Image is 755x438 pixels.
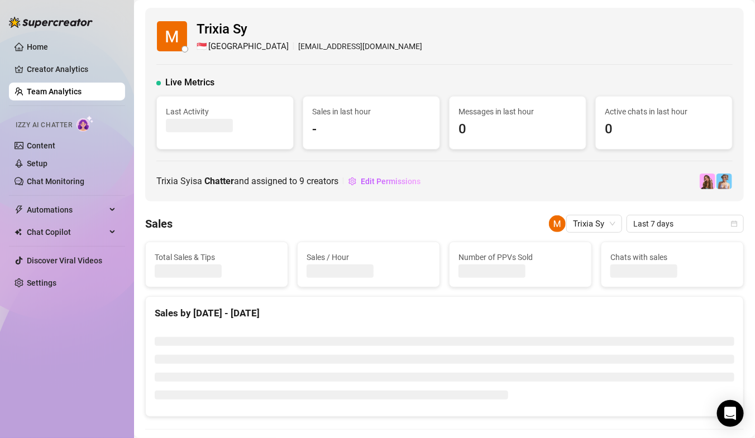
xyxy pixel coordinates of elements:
[605,119,723,140] span: 0
[208,40,289,54] span: [GEOGRAPHIC_DATA]
[458,119,577,140] span: 0
[299,176,304,186] span: 9
[549,215,566,232] img: Trixia Sy
[27,201,106,219] span: Automations
[307,251,431,263] span: Sales / Hour
[165,76,214,89] span: Live Metrics
[157,21,187,51] img: Trixia Sy
[27,60,116,78] a: Creator Analytics
[204,176,234,186] b: Chatter
[15,205,23,214] span: thunderbolt
[197,19,422,40] span: Trixia Sy
[458,251,582,263] span: Number of PPVs Sold
[610,251,734,263] span: Chats with sales
[166,105,284,118] span: Last Activity
[573,215,615,232] span: Trixia Sy
[156,174,338,188] span: Trixia Sy is a and assigned to creators
[155,251,279,263] span: Total Sales & Tips
[9,17,93,28] img: logo-BBDzfeDw.svg
[633,215,737,232] span: Last 7 days
[312,119,431,140] span: -
[27,278,56,287] a: Settings
[312,105,431,118] span: Sales in last hour
[700,174,715,189] img: Ari
[27,42,48,51] a: Home
[27,141,55,150] a: Content
[16,120,72,131] span: Izzy AI Chatter
[155,306,734,321] div: Sales by [DATE] - [DATE]
[458,105,577,118] span: Messages in last hour
[731,220,738,227] span: calendar
[348,177,356,185] span: setting
[197,40,207,54] span: 🇸🇬
[717,400,744,427] div: Open Intercom Messenger
[27,159,47,168] a: Setup
[605,105,723,118] span: Active chats in last hour
[77,115,94,132] img: AI Chatter
[27,256,102,265] a: Discover Viral Videos
[27,223,106,241] span: Chat Copilot
[27,87,82,96] a: Team Analytics
[145,216,173,232] h4: Sales
[361,177,420,186] span: Edit Permissions
[197,40,422,54] div: [EMAIL_ADDRESS][DOMAIN_NAME]
[716,174,732,189] img: Vanessa
[15,228,22,236] img: Chat Copilot
[27,177,84,186] a: Chat Monitoring
[348,172,421,190] button: Edit Permissions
